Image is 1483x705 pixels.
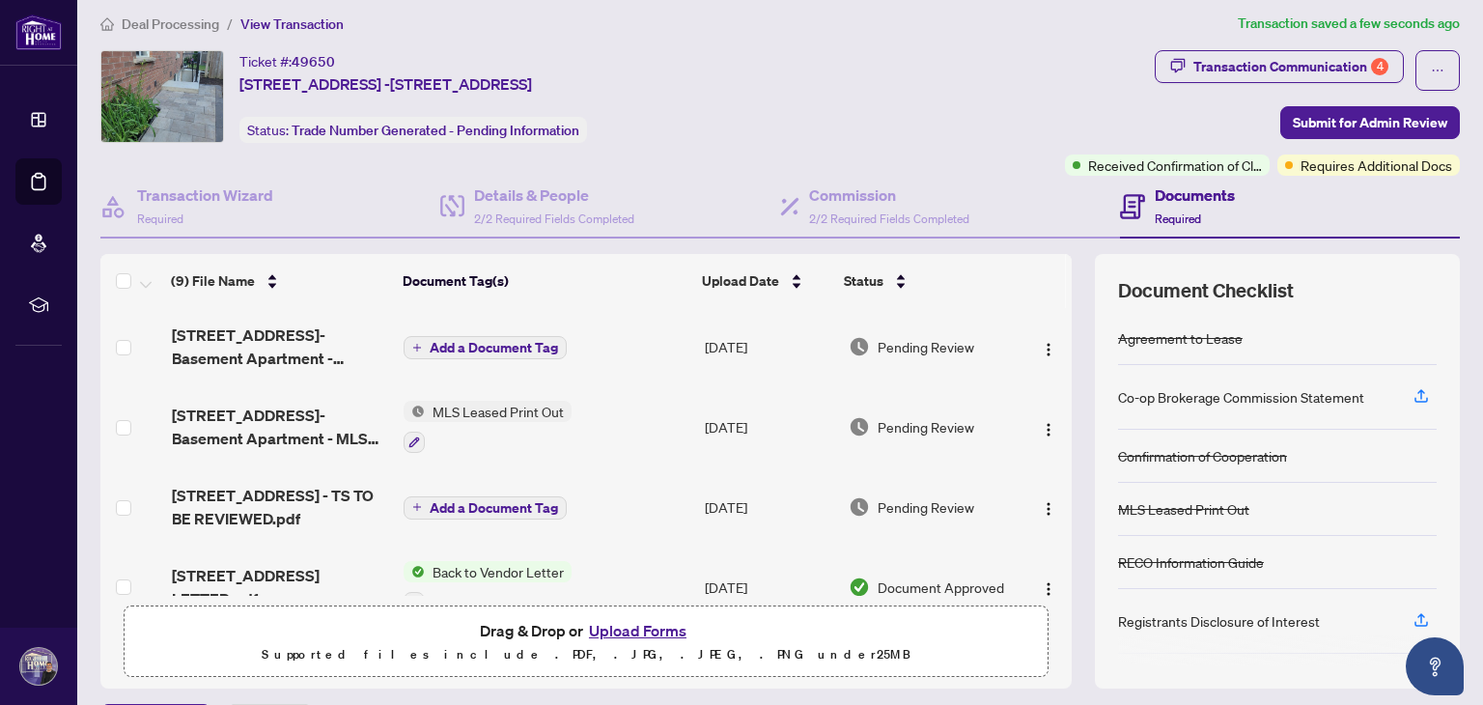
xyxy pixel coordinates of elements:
[1088,155,1262,176] span: Received Confirmation of Closing
[1301,155,1452,176] span: Requires Additional Docs
[836,254,1015,308] th: Status
[425,561,572,582] span: Back to Vendor Letter
[474,211,634,226] span: 2/2 Required Fields Completed
[1118,498,1249,520] div: MLS Leased Print Out
[1406,637,1464,695] button: Open asap
[844,270,883,292] span: Status
[240,15,344,33] span: View Transaction
[136,643,1036,666] p: Supported files include .PDF, .JPG, .JPEG, .PNG under 25 MB
[404,561,572,613] button: Status IconBack to Vendor Letter
[1118,610,1320,632] div: Registrants Disclosure of Interest
[809,211,969,226] span: 2/2 Required Fields Completed
[412,343,422,352] span: plus
[702,270,779,292] span: Upload Date
[163,254,395,308] th: (9) File Name
[404,335,567,360] button: Add a Document Tag
[697,468,841,546] td: [DATE]
[404,401,572,453] button: Status IconMLS Leased Print Out
[1033,411,1064,442] button: Logo
[849,416,870,437] img: Document Status
[20,648,57,685] img: Profile Icon
[1041,501,1056,517] img: Logo
[172,324,389,370] span: [STREET_ADDRESS]- Basement Apartment - Commission Statement.pdf
[125,606,1048,678] span: Drag & Drop orUpload FormsSupported files include .PDF, .JPG, .JPEG, .PNG under25MB
[1431,64,1444,77] span: ellipsis
[694,254,837,308] th: Upload Date
[878,416,974,437] span: Pending Review
[239,50,335,72] div: Ticket #:
[404,561,425,582] img: Status Icon
[404,336,567,359] button: Add a Document Tag
[1118,277,1294,304] span: Document Checklist
[1371,58,1388,75] div: 4
[137,211,183,226] span: Required
[1033,492,1064,522] button: Logo
[1118,551,1264,573] div: RECO Information Guide
[1238,13,1460,35] article: Transaction saved a few seconds ago
[1155,50,1404,83] button: Transaction Communication4
[1193,51,1388,82] div: Transaction Communication
[583,618,692,643] button: Upload Forms
[1118,386,1364,408] div: Co-op Brokerage Commission Statement
[1155,183,1235,207] h4: Documents
[849,336,870,357] img: Document Status
[404,401,425,422] img: Status Icon
[430,341,558,354] span: Add a Document Tag
[404,496,567,520] button: Add a Document Tag
[172,404,389,450] span: [STREET_ADDRESS]- Basement Apartment - MLS Leased Sheet Confirmation.pdf
[395,254,694,308] th: Document Tag(s)
[171,270,255,292] span: (9) File Name
[292,122,579,139] span: Trade Number Generated - Pending Information
[480,618,692,643] span: Drag & Drop or
[1118,327,1243,349] div: Agreement to Lease
[239,117,587,143] div: Status:
[1280,106,1460,139] button: Submit for Admin Review
[100,17,114,31] span: home
[697,308,841,385] td: [DATE]
[1041,581,1056,597] img: Logo
[227,13,233,35] li: /
[239,72,532,96] span: [STREET_ADDRESS] -[STREET_ADDRESS]
[878,577,1004,598] span: Document Approved
[430,501,558,515] span: Add a Document Tag
[1033,572,1064,603] button: Logo
[15,14,62,50] img: logo
[1033,331,1064,362] button: Logo
[697,546,841,629] td: [DATE]
[878,336,974,357] span: Pending Review
[1293,107,1447,138] span: Submit for Admin Review
[122,15,219,33] span: Deal Processing
[404,494,567,520] button: Add a Document Tag
[1118,445,1287,466] div: Confirmation of Cooperation
[172,484,389,530] span: [STREET_ADDRESS] - TS TO BE REVIEWED.pdf
[849,496,870,518] img: Document Status
[474,183,634,207] h4: Details & People
[809,183,969,207] h4: Commission
[1041,422,1056,437] img: Logo
[878,496,974,518] span: Pending Review
[101,51,223,142] img: IMG-N12277463_1.jpg
[425,401,572,422] span: MLS Leased Print Out
[292,53,335,70] span: 49650
[849,577,870,598] img: Document Status
[172,564,389,610] span: [STREET_ADDRESS] LETTER.pdf
[1041,342,1056,357] img: Logo
[697,385,841,468] td: [DATE]
[1155,211,1201,226] span: Required
[137,183,273,207] h4: Transaction Wizard
[412,502,422,512] span: plus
